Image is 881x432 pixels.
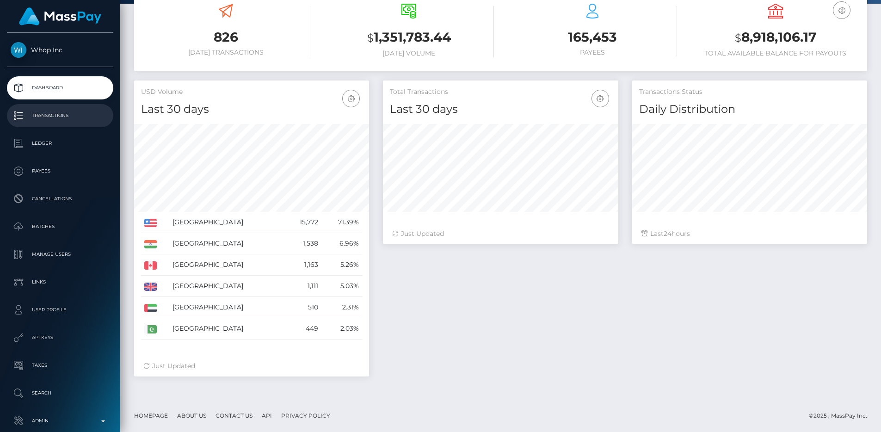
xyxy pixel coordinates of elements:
[7,132,113,155] a: Ledger
[169,276,284,297] td: [GEOGRAPHIC_DATA]
[321,212,362,233] td: 71.39%
[11,136,110,150] p: Ledger
[7,76,113,99] a: Dashboard
[169,212,284,233] td: [GEOGRAPHIC_DATA]
[321,318,362,339] td: 2.03%
[284,254,321,276] td: 1,163
[735,31,741,44] small: $
[7,243,113,266] a: Manage Users
[169,254,284,276] td: [GEOGRAPHIC_DATA]
[324,49,493,57] h6: [DATE] Volume
[11,192,110,206] p: Cancellations
[7,215,113,238] a: Batches
[321,276,362,297] td: 5.03%
[169,318,284,339] td: [GEOGRAPHIC_DATA]
[141,49,310,56] h6: [DATE] Transactions
[144,325,157,333] img: PK.png
[144,219,157,227] img: US.png
[11,358,110,372] p: Taxes
[144,283,157,291] img: GB.png
[7,326,113,349] a: API Keys
[7,104,113,127] a: Transactions
[169,233,284,254] td: [GEOGRAPHIC_DATA]
[11,275,110,289] p: Links
[19,7,101,25] img: MassPay Logo
[324,28,493,47] h3: 1,351,783.44
[639,87,860,97] h5: Transactions Status
[11,164,110,178] p: Payees
[144,261,157,270] img: CA.png
[11,42,26,58] img: Whop Inc
[284,212,321,233] td: 15,772
[173,408,210,423] a: About Us
[641,229,858,239] div: Last hours
[141,28,310,46] h3: 826
[7,187,113,210] a: Cancellations
[7,354,113,377] a: Taxes
[321,254,362,276] td: 5.26%
[284,233,321,254] td: 1,538
[258,408,276,423] a: API
[284,276,321,297] td: 1,111
[691,49,860,57] h6: Total Available Balance for Payouts
[11,220,110,234] p: Batches
[143,361,360,371] div: Just Updated
[144,304,157,312] img: AE.png
[11,386,110,400] p: Search
[11,303,110,317] p: User Profile
[664,229,672,238] span: 24
[7,46,113,54] span: Whop Inc
[390,87,611,97] h5: Total Transactions
[639,101,860,117] h4: Daily Distribution
[7,271,113,294] a: Links
[11,247,110,261] p: Manage Users
[321,297,362,318] td: 2.31%
[691,28,860,47] h3: 8,918,106.17
[141,87,362,97] h5: USD Volume
[284,297,321,318] td: 510
[169,297,284,318] td: [GEOGRAPHIC_DATA]
[392,229,609,239] div: Just Updated
[809,411,874,421] div: © 2025 , MassPay Inc.
[367,31,374,44] small: $
[212,408,256,423] a: Contact Us
[11,331,110,345] p: API Keys
[321,233,362,254] td: 6.96%
[508,28,677,46] h3: 165,453
[144,240,157,248] img: IN.png
[141,101,362,117] h4: Last 30 days
[7,298,113,321] a: User Profile
[508,49,677,56] h6: Payees
[130,408,172,423] a: Homepage
[11,81,110,95] p: Dashboard
[7,160,113,183] a: Payees
[284,318,321,339] td: 449
[11,109,110,123] p: Transactions
[277,408,334,423] a: Privacy Policy
[390,101,611,117] h4: Last 30 days
[7,382,113,405] a: Search
[11,414,110,428] p: Admin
